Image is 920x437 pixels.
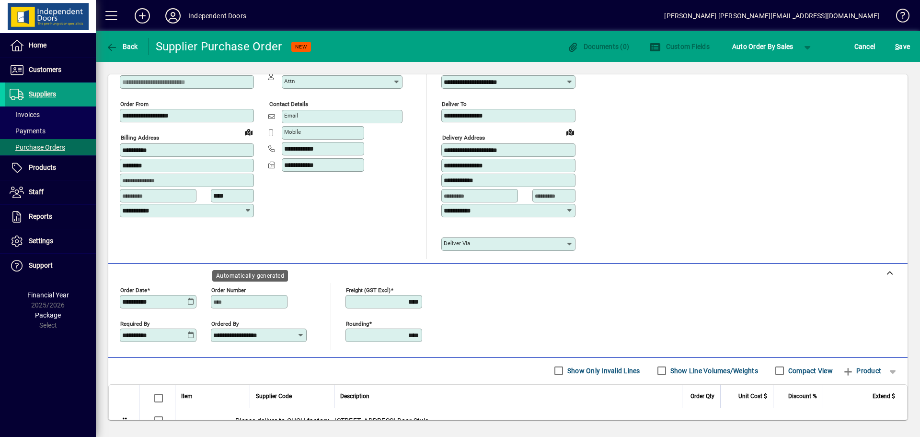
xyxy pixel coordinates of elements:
[5,139,96,155] a: Purchase Orders
[29,237,53,245] span: Settings
[565,366,640,376] label: Show Only Invalid Lines
[284,112,298,119] mat-label: Email
[10,143,65,151] span: Purchase Orders
[647,38,712,55] button: Custom Fields
[854,39,875,54] span: Cancel
[5,156,96,180] a: Products
[852,38,878,55] button: Cancel
[889,2,908,33] a: Knowledge Base
[29,188,44,196] span: Staff
[284,129,301,135] mat-label: Mobile
[5,58,96,82] a: Customers
[5,229,96,253] a: Settings
[156,39,282,54] div: Supplier Purchase Order
[284,78,295,84] mat-label: Attn
[690,391,714,402] span: Order Qty
[5,180,96,204] a: Staff
[35,311,61,319] span: Package
[181,391,193,402] span: Item
[5,254,96,278] a: Support
[29,164,56,171] span: Products
[103,38,140,55] button: Back
[444,240,470,247] mat-label: Deliver via
[212,270,288,282] div: Automatically generated
[158,7,188,24] button: Profile
[732,39,793,54] span: Auto Order By Sales
[346,320,369,327] mat-label: Rounding
[188,8,246,24] div: Independent Doors
[895,43,899,50] span: S
[120,286,147,293] mat-label: Order date
[893,38,912,55] button: Save
[649,43,710,50] span: Custom Fields
[895,39,910,54] span: ave
[668,366,758,376] label: Show Line Volumes/Weights
[29,90,56,98] span: Suppliers
[5,106,96,123] a: Invoices
[29,261,53,269] span: Support
[5,34,96,58] a: Home
[29,66,61,73] span: Customers
[29,41,46,49] span: Home
[842,363,881,378] span: Product
[96,38,149,55] app-page-header-button: Back
[564,38,632,55] button: Documents (0)
[29,213,52,220] span: Reports
[873,391,895,402] span: Extend $
[5,205,96,229] a: Reports
[106,43,138,50] span: Back
[442,101,467,107] mat-label: Deliver To
[346,286,391,293] mat-label: Freight (GST excl)
[10,127,46,135] span: Payments
[295,44,307,50] span: NEW
[256,391,292,402] span: Supplier Code
[788,391,817,402] span: Discount %
[127,7,158,24] button: Add
[241,124,256,140] a: View on map
[563,124,578,140] a: View on map
[340,391,369,402] span: Description
[10,111,40,118] span: Invoices
[664,8,879,24] div: [PERSON_NAME] [PERSON_NAME][EMAIL_ADDRESS][DOMAIN_NAME]
[5,123,96,139] a: Payments
[786,366,833,376] label: Compact View
[27,291,69,299] span: Financial Year
[120,320,149,327] mat-label: Required by
[211,286,246,293] mat-label: Order number
[838,362,886,379] button: Product
[211,320,239,327] mat-label: Ordered by
[120,101,149,107] mat-label: Order from
[175,408,907,433] div: Please deliver to CHCH factory - [STREET_ADDRESS] Door Style
[738,391,767,402] span: Unit Cost $
[727,38,798,55] button: Auto Order By Sales
[567,43,629,50] span: Documents (0)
